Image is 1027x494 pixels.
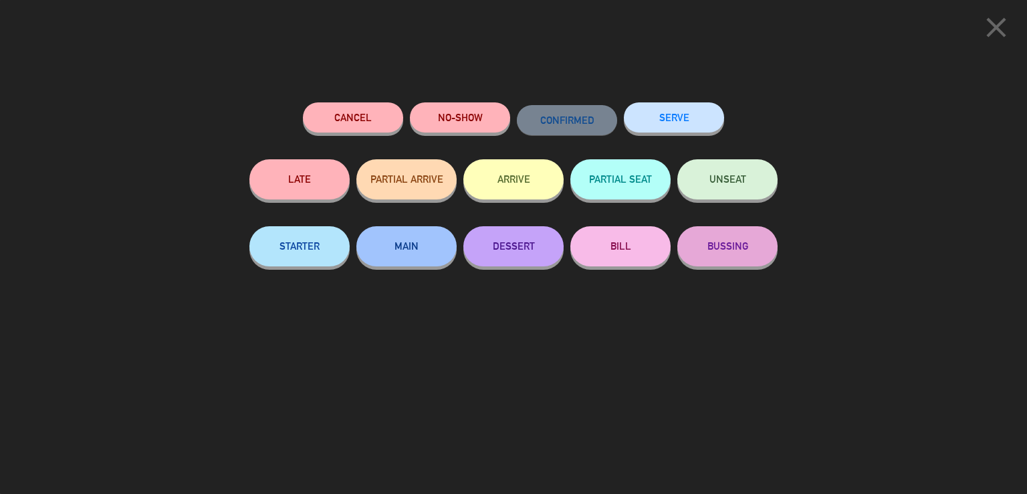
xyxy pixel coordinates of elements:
[463,159,564,199] button: ARRIVE
[463,226,564,266] button: DESSERT
[570,159,671,199] button: PARTIAL SEAT
[624,102,724,133] button: SERVE
[303,102,403,133] button: Cancel
[677,226,778,266] button: BUSSING
[976,10,1017,50] button: close
[517,105,617,135] button: CONFIRMED
[370,173,443,185] span: PARTIAL ARRIVE
[980,11,1013,44] i: close
[249,159,350,199] button: LATE
[249,226,350,266] button: STARTER
[677,159,778,199] button: UNSEAT
[356,226,457,266] button: MAIN
[356,159,457,199] button: PARTIAL ARRIVE
[540,114,594,126] span: CONFIRMED
[410,102,510,133] button: NO-SHOW
[570,226,671,266] button: BILL
[709,173,746,185] span: UNSEAT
